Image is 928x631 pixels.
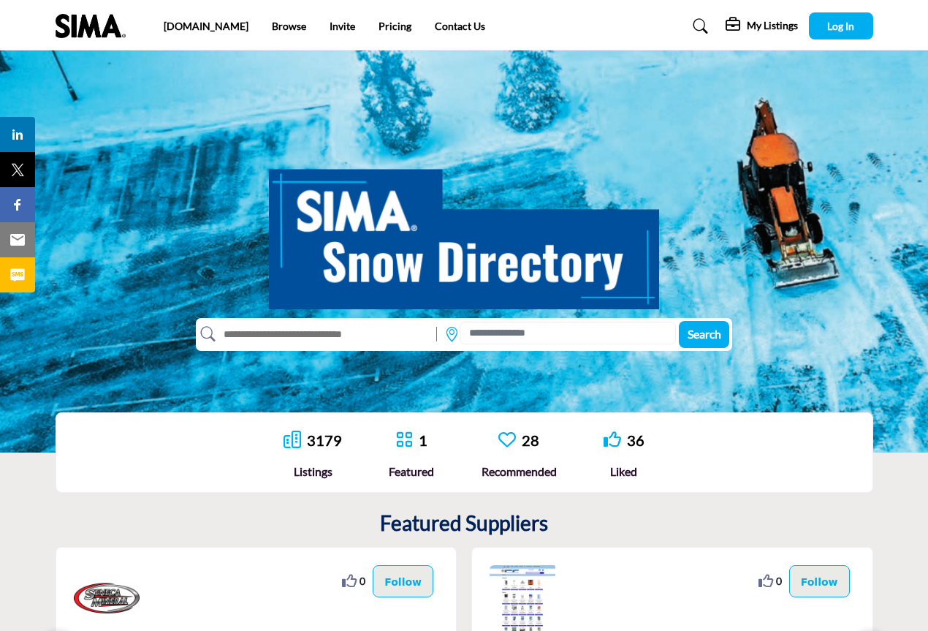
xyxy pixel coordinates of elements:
h2: Featured Suppliers [380,511,548,536]
img: Deicing Depot [490,565,555,631]
img: Rectangle%203585.svg [433,323,441,345]
a: Invite [330,20,355,32]
img: SIMA Snow Directory [269,153,659,309]
p: Follow [384,573,422,589]
span: 0 [360,573,365,589]
i: Go to Liked [604,431,621,448]
button: Follow [789,565,850,597]
div: Liked [604,463,644,480]
a: Pricing [379,20,411,32]
a: 36 [627,431,644,449]
a: 1 [419,431,427,449]
a: Go to Recommended [498,431,516,450]
a: 3179 [307,431,342,449]
button: Search [679,321,729,348]
button: Follow [373,565,433,597]
span: 0 [776,573,782,589]
img: Seneca Mineral Company [74,565,140,631]
a: Search [679,15,718,38]
div: Featured [389,463,434,480]
img: Site Logo [56,14,133,38]
a: Contact Us [435,20,485,32]
span: Log In [827,20,854,32]
h5: My Listings [747,19,798,32]
a: Browse [272,20,306,32]
div: My Listings [726,18,798,35]
a: 28 [522,431,539,449]
div: Recommended [482,463,557,480]
a: [DOMAIN_NAME] [164,20,248,32]
a: Go to Featured [395,431,413,450]
div: Listings [284,463,342,480]
span: Search [688,327,721,341]
p: Follow [801,573,838,589]
button: Log In [809,12,873,39]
